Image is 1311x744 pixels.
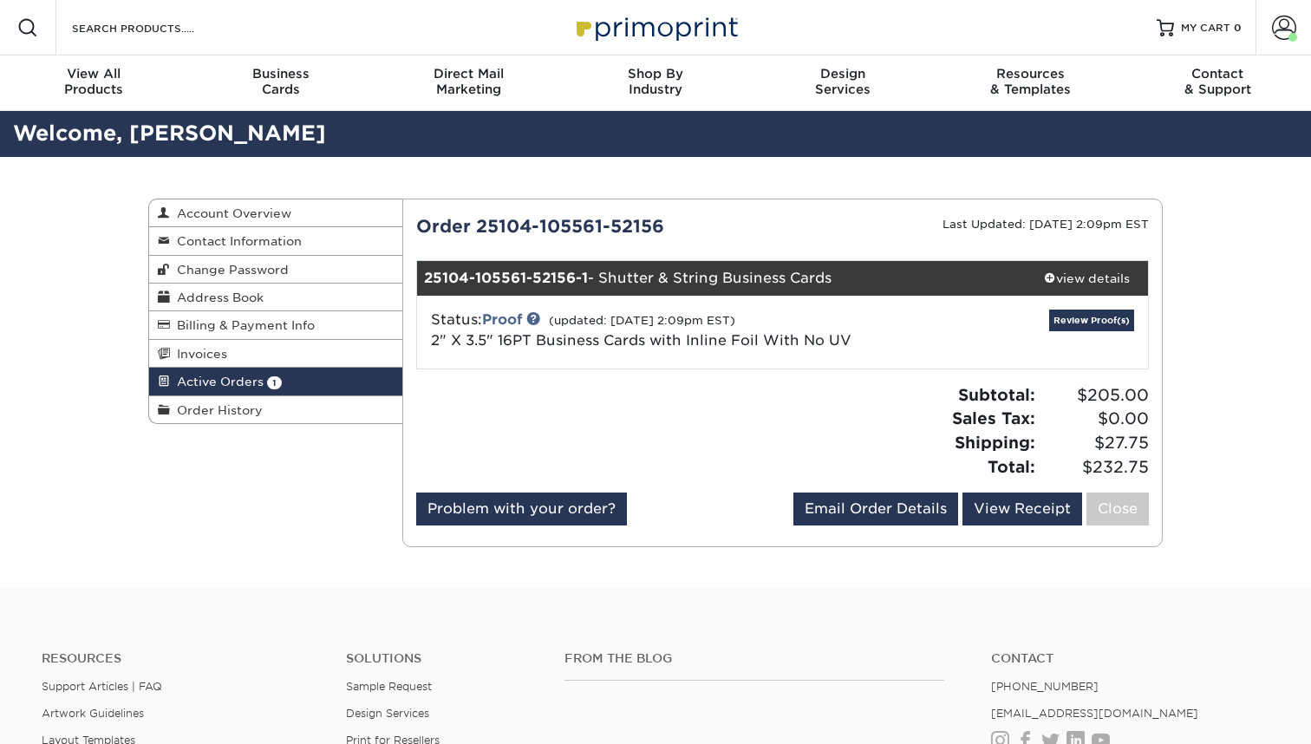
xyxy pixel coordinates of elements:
div: & Support [1124,66,1311,97]
div: Cards [187,66,375,97]
span: 0 [1234,22,1242,34]
div: Industry [562,66,749,97]
a: Review Proof(s) [1049,310,1134,331]
strong: Sales Tax: [952,408,1035,427]
span: Order History [170,403,263,417]
span: Invoices [170,347,227,361]
a: DesignServices [749,55,936,111]
a: Order History [149,396,402,423]
span: Contact Information [170,234,302,248]
div: Status: [418,310,904,351]
span: $0.00 [1040,407,1149,431]
div: Order 25104-105561-52156 [403,213,783,239]
span: Shop By [562,66,749,82]
span: 1 [267,376,282,389]
a: Direct MailMarketing [375,55,562,111]
a: Design Services [346,707,429,720]
a: Active Orders 1 [149,368,402,395]
a: Email Order Details [793,493,958,525]
div: & Templates [936,66,1124,97]
div: - Shutter & String Business Cards [417,261,1027,296]
strong: 25104-105561-52156-1 [424,270,588,286]
a: Billing & Payment Info [149,311,402,339]
a: Contact Information [149,227,402,255]
span: Billing & Payment Info [170,318,315,332]
a: Contact& Support [1124,55,1311,111]
a: Close [1086,493,1149,525]
input: SEARCH PRODUCTS..... [70,17,239,38]
a: Change Password [149,256,402,284]
a: Proof [482,311,522,328]
a: Shop ByIndustry [562,55,749,111]
a: Account Overview [149,199,402,227]
a: Address Book [149,284,402,311]
small: (updated: [DATE] 2:09pm EST) [549,314,735,327]
span: Contact [1124,66,1311,82]
span: MY CART [1181,21,1230,36]
span: Resources [936,66,1124,82]
a: Artwork Guidelines [42,707,144,720]
span: $27.75 [1040,431,1149,455]
strong: Subtotal: [958,385,1035,404]
a: Invoices [149,340,402,368]
a: [PHONE_NUMBER] [991,680,1099,693]
span: Address Book [170,290,264,304]
span: Direct Mail [375,66,562,82]
strong: Total: [988,457,1035,476]
a: Contact [991,651,1269,666]
a: Resources& Templates [936,55,1124,111]
a: 2" X 3.5" 16PT Business Cards with Inline Foil With No UV [431,332,851,349]
strong: Shipping: [955,433,1035,452]
span: $205.00 [1040,383,1149,408]
a: Sample Request [346,680,432,693]
img: Primoprint [569,9,742,46]
a: view details [1026,261,1148,296]
a: View Receipt [962,493,1082,525]
small: Last Updated: [DATE] 2:09pm EST [942,218,1149,231]
span: Business [187,66,375,82]
div: view details [1026,270,1148,287]
span: Account Overview [170,206,291,220]
a: Support Articles | FAQ [42,680,162,693]
span: $232.75 [1040,455,1149,480]
h4: Resources [42,651,320,666]
a: BusinessCards [187,55,375,111]
span: Change Password [170,263,289,277]
a: [EMAIL_ADDRESS][DOMAIN_NAME] [991,707,1198,720]
div: Marketing [375,66,562,97]
h4: From the Blog [564,651,944,666]
span: Active Orders [170,375,264,388]
h4: Solutions [346,651,538,666]
a: Problem with your order? [416,493,627,525]
div: Services [749,66,936,97]
span: Design [749,66,936,82]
